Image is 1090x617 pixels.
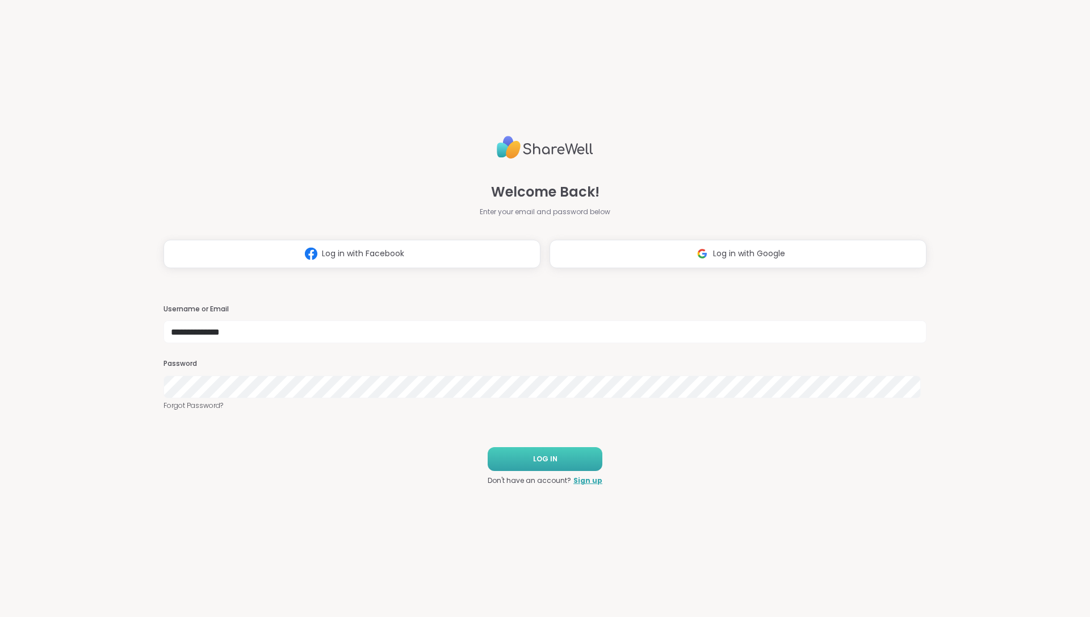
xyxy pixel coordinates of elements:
button: Log in with Google [550,240,927,268]
span: Enter your email and password below [480,207,610,217]
span: Log in with Google [713,248,785,260]
span: Don't have an account? [488,476,571,486]
button: LOG IN [488,447,602,471]
span: Welcome Back! [491,182,599,202]
h3: Username or Email [163,305,927,314]
span: LOG IN [533,454,557,464]
img: ShareWell Logo [497,131,593,164]
span: Log in with Facebook [322,248,404,260]
button: Log in with Facebook [163,240,540,268]
a: Forgot Password? [163,401,927,411]
img: ShareWell Logomark [691,243,713,264]
a: Sign up [573,476,602,486]
img: ShareWell Logomark [300,243,322,264]
h3: Password [163,359,927,369]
